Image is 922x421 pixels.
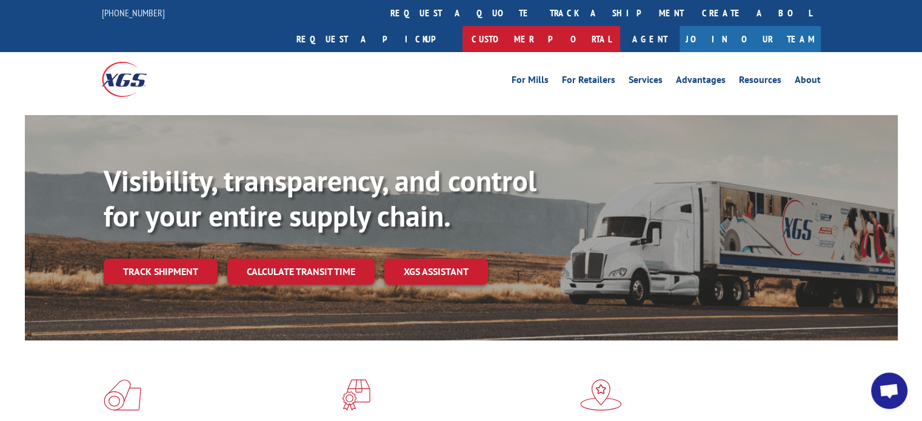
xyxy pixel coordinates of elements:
[739,75,781,88] a: Resources
[512,75,549,88] a: For Mills
[342,379,370,411] img: xgs-icon-focused-on-flooring-red
[680,26,821,52] a: Join Our Team
[287,26,463,52] a: Request a pickup
[620,26,680,52] a: Agent
[384,259,488,285] a: XGS ASSISTANT
[871,373,907,409] a: Open chat
[104,379,141,411] img: xgs-icon-total-supply-chain-intelligence-red
[676,75,726,88] a: Advantages
[227,259,375,285] a: Calculate transit time
[562,75,615,88] a: For Retailers
[629,75,663,88] a: Services
[580,379,622,411] img: xgs-icon-flagship-distribution-model-red
[463,26,620,52] a: Customer Portal
[104,259,218,284] a: Track shipment
[102,7,165,19] a: [PHONE_NUMBER]
[795,75,821,88] a: About
[104,162,536,234] b: Visibility, transparency, and control for your entire supply chain.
